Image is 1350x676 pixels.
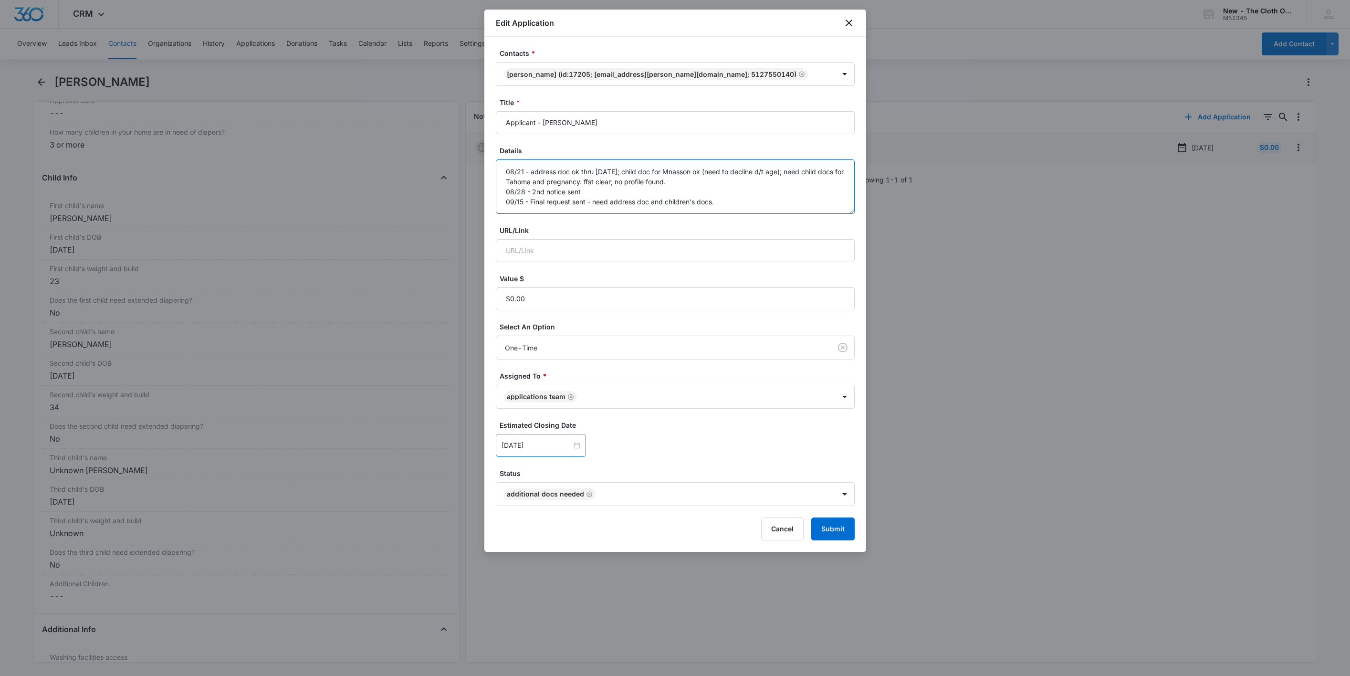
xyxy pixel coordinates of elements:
[500,146,858,156] label: Details
[500,322,858,332] label: Select An Option
[500,420,858,430] label: Estimated Closing Date
[761,518,804,540] button: Cancel
[811,518,855,540] button: Submit
[500,371,858,381] label: Assigned To
[500,225,858,235] label: URL/Link
[496,159,855,214] textarea: 08/21 - address doc ok thru [DATE]; child doc for Mnasson ok (need to decline d/t age); need chil...
[507,70,796,78] div: [PERSON_NAME] (ID:17205; [EMAIL_ADDRESS][PERSON_NAME][DOMAIN_NAME]; 5127550140)
[796,71,805,77] div: Remove Sheridan Sanchez Velasco (ID:17205; sheridan.velasco@gmail.com; 5127550140)
[843,17,855,29] button: close
[500,274,858,284] label: Value $
[496,239,855,262] input: URL/Link
[565,393,574,400] div: Remove Applications Team
[496,287,855,310] input: Value $
[507,393,565,400] div: Applications Team
[502,440,572,451] input: Sep 11, 2025
[500,468,858,478] label: Status
[496,17,554,29] h1: Edit Application
[507,491,584,497] div: Additional Docs Needed
[496,111,855,134] input: Title
[835,340,850,355] button: Clear
[500,48,858,58] label: Contacts
[500,97,858,107] label: Title
[584,491,593,497] div: Remove Additional Docs Needed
